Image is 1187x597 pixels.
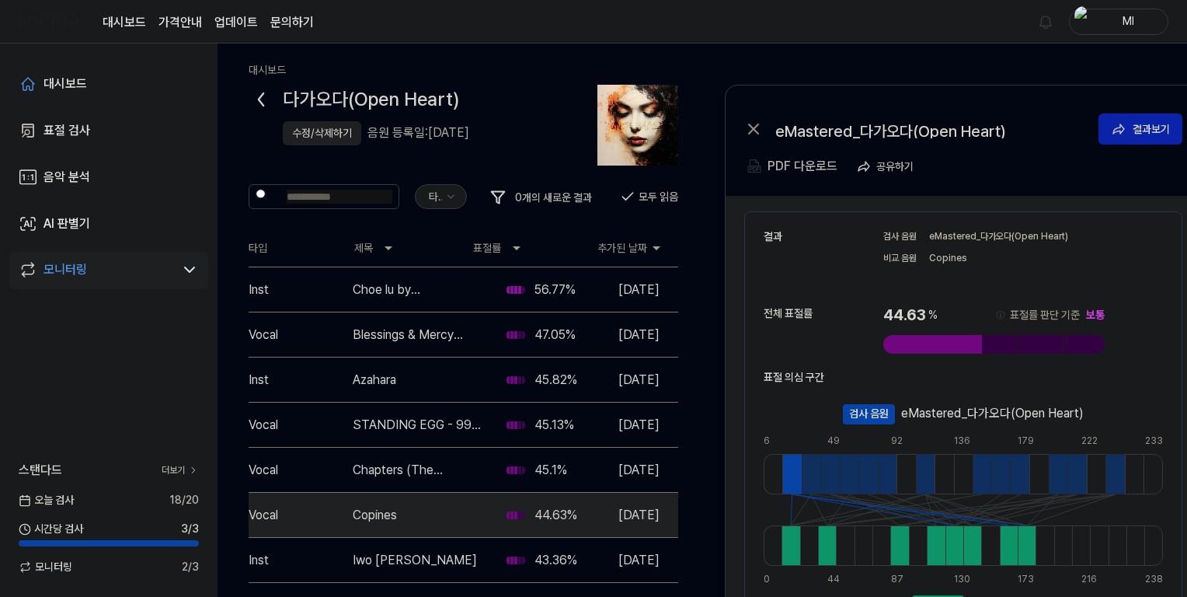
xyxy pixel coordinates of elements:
button: 수정/삭제하기 [283,121,361,145]
div: 47.05 % [534,326,576,344]
a: 음악 분석 [9,159,208,196]
button: 0개의 새로운 결과 [482,184,604,211]
a: 표절 검사 [9,112,208,149]
a: AI 판별기 [9,205,208,243]
button: 공유하기 [850,151,926,182]
span: 시간당 검사 [19,521,83,537]
div: 179 [1018,434,1036,448]
div: Ml [1098,12,1158,30]
td: [DATE] [606,358,678,402]
div: 보통 [1086,304,1105,326]
a: 문의하기 [270,13,314,32]
td: [DATE] [606,494,678,537]
a: 더보기 [162,463,199,477]
div: 대시보드 [44,75,87,93]
div: Iwo [PERSON_NAME] [353,551,482,570]
a: 모니터링 [19,260,174,279]
div: 표절 검사 [44,121,90,140]
div: 222 [1081,434,1100,448]
div: 전체 표절률 [764,304,868,324]
td: Vocal [249,449,342,492]
div: 공유하기 [876,158,914,175]
div: 검사 음원 [883,228,922,243]
div: 216 [1081,572,1099,586]
div: Blessings & Mercy (feat. Bwoi Valz) [353,326,482,344]
div: eMastered_다가오다(Open Heart) [901,404,1084,423]
td: [DATE] [606,268,678,312]
button: PDF 다운로드 [744,151,841,182]
div: 표절률 판단 기준 [1010,304,1080,326]
img: albumart_2025-08-02_12-48-28.png [597,85,678,166]
div: 0 [764,572,781,586]
div: AI 판별기 [44,215,90,233]
th: 타입 [249,229,342,267]
div: Azahara [353,371,482,389]
td: [DATE] [606,539,678,582]
th: 제목 [342,229,448,267]
div: 6 [764,434,782,448]
th: 추가된 날짜 [585,229,678,267]
div: 49 [827,434,846,448]
th: 표절률 [461,229,585,267]
span: 18 / 20 [169,492,199,508]
span: 3 / 3 [181,521,199,537]
img: PDF Download [747,159,761,173]
span: 2 / 3 [182,559,199,575]
div: % [928,304,938,326]
td: Vocal [249,494,342,537]
div: 음악 분석 [44,168,90,187]
div: 모니터링 [44,260,87,279]
span: 오늘 검사 [19,492,74,508]
td: Inst [249,268,342,312]
td: Inst [249,358,342,402]
img: information [994,309,1007,321]
div: 87 [891,572,909,586]
div: Chapters (The Acoustic Sessions) [353,461,482,480]
span: 모니터링 [19,559,72,575]
a: 대시보드 [9,65,208,103]
button: 모두 읽음 [620,184,678,209]
div: 검사 음원 [843,404,895,424]
div: PDF 다운로드 [768,156,837,176]
div: 45.82 % [534,371,577,389]
div: 130 [954,572,972,586]
div: 56.77 % [534,281,576,299]
div: STANDING EGG - 99 (바른 연애 길잡이 X 스탠딩 에그) [353,416,482,435]
a: 대시보드 [249,64,286,76]
td: Vocal [249,313,342,357]
td: Vocal [249,403,342,447]
div: 43.36 % [534,551,577,570]
div: 결과보기 [1133,120,1170,138]
div: 136 [954,434,973,448]
div: 92 [891,434,910,448]
td: [DATE] [606,313,678,357]
div: 233 [1145,434,1163,448]
div: 45.13 % [534,416,574,435]
h2: 표절 의심 구간 [764,369,824,386]
span: 스탠다드 [19,461,62,480]
a: 업데이트 [214,13,258,32]
td: [DATE] [606,403,678,447]
div: 비교 음원 [883,250,922,265]
td: Inst [249,539,342,582]
div: 음원 등록일: [DATE] [367,124,469,142]
div: eMastered_다가오다(Open Heart) [775,120,1086,138]
div: 다가오다(Open Heart) [283,85,582,114]
div: 수정/삭제하기 [292,125,352,141]
img: 알림 [1036,12,1055,31]
div: 45.1 % [534,461,567,480]
div: 44.63 [883,304,1105,326]
div: 44 [827,572,845,586]
img: profile [1074,6,1093,37]
button: 표절률 판단 기준보통 [994,304,1105,326]
div: 44.63 % [534,506,577,525]
div: Copines [929,250,1163,265]
button: 결과보기 [1098,113,1182,145]
div: Copines [353,506,482,525]
div: 238 [1145,572,1163,586]
div: Choe lu by [PERSON_NAME] [353,281,482,299]
a: 대시보드 [103,13,146,32]
button: profileMl [1069,9,1168,35]
img: Search [256,189,268,201]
